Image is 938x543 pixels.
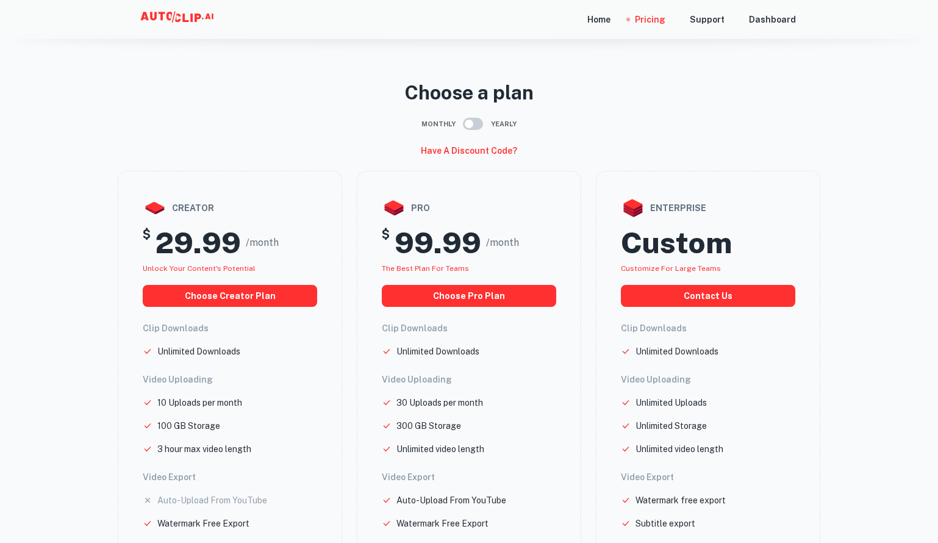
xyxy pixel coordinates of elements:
p: 3 hour max video length [157,442,251,456]
span: /month [246,236,279,250]
p: Choose a plan [118,78,820,107]
h5: $ [143,225,151,261]
p: Auto-Upload From YouTube [396,494,506,507]
h6: Video Uploading [621,373,795,386]
p: Subtitle export [635,517,695,530]
p: Unlimited Downloads [635,345,718,358]
div: pro [382,196,556,220]
p: Unlimited video length [635,442,723,456]
p: Watermark Free Export [157,517,249,530]
p: 10 Uploads per month [157,396,242,409]
h2: 29.99 [156,225,241,261]
p: Auto-Upload From YouTube [157,494,267,507]
p: Unlimited Storage [635,419,707,433]
h2: Custom [621,225,732,261]
h2: 99.99 [395,225,481,261]
p: Unlimited video length [396,442,484,456]
h6: Clip Downloads [143,322,317,335]
div: creator [143,196,317,220]
span: Yearly [491,119,517,129]
p: Watermark free export [635,494,726,507]
h6: Video Export [143,470,317,484]
span: Unlock your Content's potential [143,264,256,273]
button: choose creator plan [143,285,317,307]
h6: Clip Downloads [621,322,795,335]
p: Unlimited Downloads [396,345,479,358]
span: /month [486,236,519,250]
span: Monthly [421,119,456,129]
div: enterprise [621,196,795,220]
h6: Clip Downloads [382,322,556,335]
span: The best plan for teams [382,264,469,273]
p: 100 GB Storage [157,419,220,433]
h6: Video Uploading [143,373,317,386]
h6: Have a discount code? [421,144,517,157]
button: Contact us [621,285,795,307]
span: Customize for large teams [621,264,721,273]
h6: Video Export [621,470,795,484]
h6: Video Uploading [382,373,556,386]
button: Have a discount code? [416,140,522,161]
p: 300 GB Storage [396,419,461,433]
p: Unlimited Downloads [157,345,240,358]
button: choose pro plan [382,285,556,307]
h5: $ [382,225,390,261]
p: Watermark Free Export [396,517,489,530]
p: Unlimited Uploads [635,396,707,409]
p: 30 Uploads per month [396,396,483,409]
h6: Video Export [382,470,556,484]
